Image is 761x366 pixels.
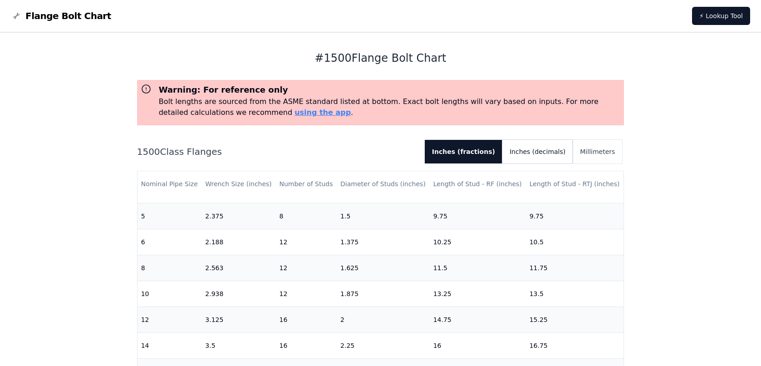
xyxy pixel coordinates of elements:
[275,332,337,358] td: 16
[430,281,526,307] td: 13.25
[137,51,624,65] h1: # 1500 Flange Bolt Chart
[692,7,750,25] a: ⚡ Lookup Tool
[275,307,337,332] td: 16
[430,332,526,358] td: 16
[337,307,430,332] td: 2
[526,171,624,197] th: Length of Stud - RTJ (inches)
[201,281,275,307] td: 2.938
[526,229,624,255] td: 10.5
[425,140,502,163] button: Inches (fractions)
[526,203,624,229] td: 9.75
[137,332,202,358] td: 14
[526,332,624,358] td: 16.75
[526,255,624,281] td: 11.75
[159,84,621,96] h3: Warning: For reference only
[201,203,275,229] td: 2.375
[201,171,275,197] th: Wrench Size (inches)
[201,332,275,358] td: 3.5
[137,229,202,255] td: 6
[159,96,621,118] p: Bolt lengths are sourced from the ASME standard listed at bottom. Exact bolt lengths will vary ba...
[275,203,337,229] td: 8
[337,281,430,307] td: 1.875
[430,171,526,197] th: Length of Stud - RF (inches)
[526,307,624,332] td: 15.25
[137,281,202,307] td: 10
[526,281,624,307] td: 13.5
[295,108,351,117] a: using the app
[430,255,526,281] td: 11.5
[25,10,111,22] span: Flange Bolt Chart
[430,307,526,332] td: 14.75
[337,203,430,229] td: 1.5
[137,171,202,197] th: Nominal Pipe Size
[573,140,622,163] button: Millimeters
[337,171,430,197] th: Diameter of Studs (inches)
[201,229,275,255] td: 2.188
[137,203,202,229] td: 5
[337,332,430,358] td: 2.25
[430,203,526,229] td: 9.75
[137,145,417,158] h2: 1500 Class Flanges
[201,307,275,332] td: 3.125
[430,229,526,255] td: 10.25
[201,255,275,281] td: 2.563
[137,255,202,281] td: 8
[275,171,337,197] th: Number of Studs
[502,140,573,163] button: Inches (decimals)
[337,255,430,281] td: 1.625
[337,229,430,255] td: 1.375
[275,281,337,307] td: 12
[11,10,111,22] a: Flange Bolt Chart LogoFlange Bolt Chart
[275,255,337,281] td: 12
[275,229,337,255] td: 12
[137,307,202,332] td: 12
[11,10,22,21] img: Flange Bolt Chart Logo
